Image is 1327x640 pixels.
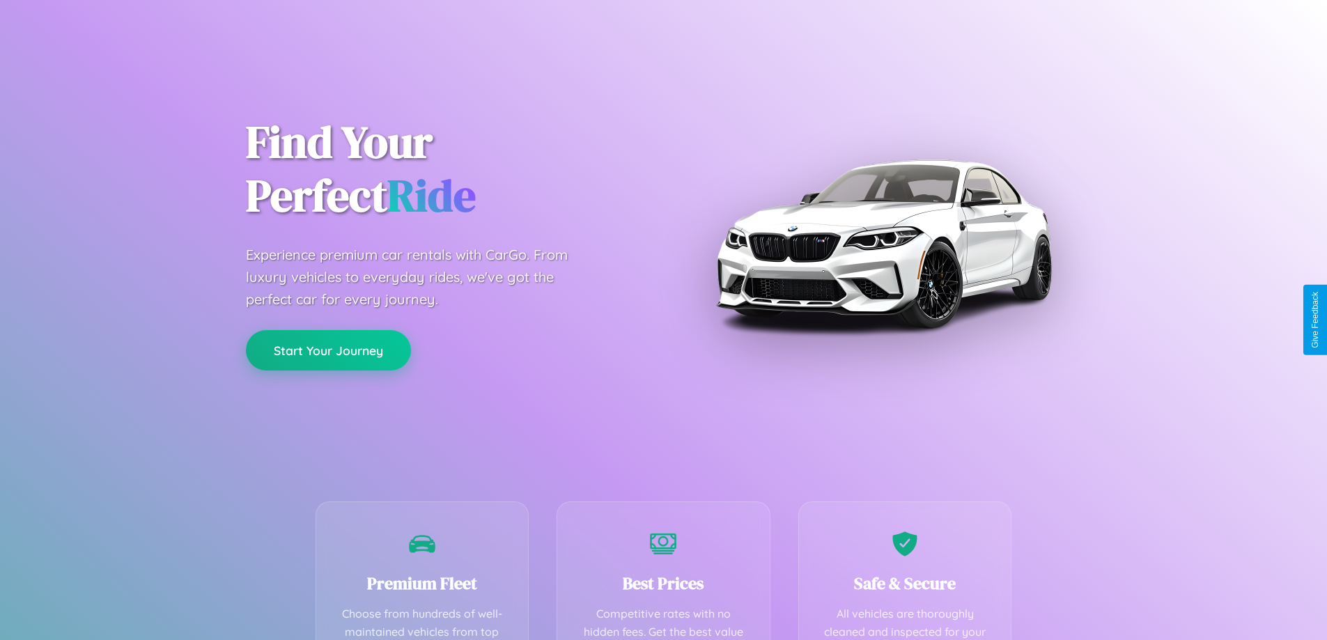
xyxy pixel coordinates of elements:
span: Ride [387,165,476,226]
div: Give Feedback [1310,292,1320,348]
button: Start Your Journey [246,330,411,370]
p: Experience premium car rentals with CarGo. From luxury vehicles to everyday rides, we've got the ... [246,244,594,311]
h1: Find Your Perfect [246,116,643,223]
h3: Best Prices [578,572,749,595]
img: Premium BMW car rental vehicle [709,70,1057,418]
h3: Safe & Secure [820,572,991,595]
h3: Premium Fleet [337,572,508,595]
